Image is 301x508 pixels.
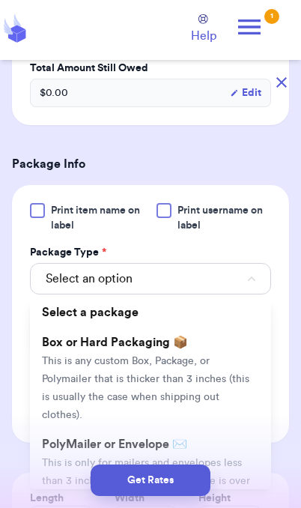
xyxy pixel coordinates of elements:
span: Box or Hard Packaging 📦 [42,336,188,348]
span: This is any custom Box, Package, or Polymailer that is thicker than 3 inches (this is usually the... [42,356,249,420]
span: Help [191,27,216,45]
span: Print username on label [177,203,271,233]
span: Select a package [42,306,139,318]
span: Print item name on label [51,203,148,233]
button: Select an option [30,263,271,294]
button: Get Rates [91,465,210,496]
div: 1 [264,9,279,24]
a: Help [191,14,216,45]
label: Total Amount Still Owed [30,61,271,76]
button: Edit [230,85,261,100]
label: Package Type [30,245,106,260]
span: $ 0.00 [40,85,68,100]
span: Select an option [46,270,133,288]
span: PolyMailer or Envelope ✉️ [42,438,187,450]
h3: Package Info [12,155,289,173]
